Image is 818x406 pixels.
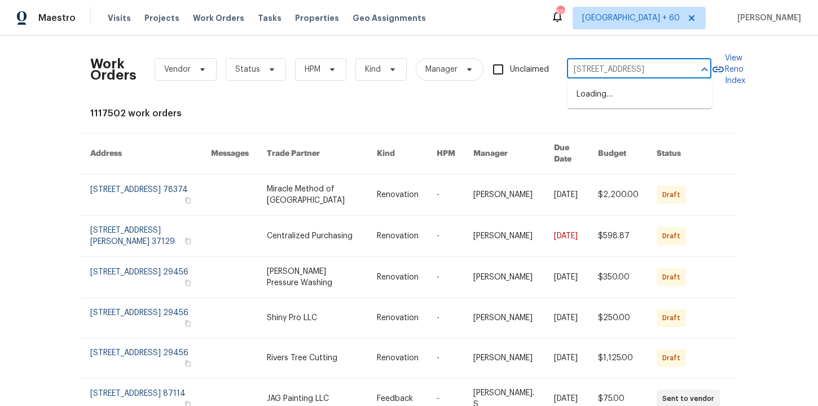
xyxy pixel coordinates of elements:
[183,195,193,206] button: Copy Address
[258,257,368,298] td: [PERSON_NAME] Pressure Washing
[183,359,193,369] button: Copy Address
[202,133,258,174] th: Messages
[368,133,428,174] th: Kind
[258,174,368,216] td: Miracle Method of [GEOGRAPHIC_DATA]
[258,133,368,174] th: Trade Partner
[425,64,458,75] span: Manager
[183,236,193,246] button: Copy Address
[556,7,564,18] div: 555
[258,14,282,22] span: Tasks
[368,298,428,338] td: Renovation
[510,64,549,76] span: Unclaimed
[258,338,368,378] td: Rivers Tree Cutting
[183,278,193,288] button: Copy Address
[193,12,244,24] span: Work Orders
[582,12,680,24] span: [GEOGRAPHIC_DATA] + 60
[733,12,801,24] span: [PERSON_NAME]
[90,58,137,81] h2: Work Orders
[697,62,713,77] button: Close
[144,12,179,24] span: Projects
[81,133,202,174] th: Address
[353,12,426,24] span: Geo Assignments
[464,257,545,298] td: [PERSON_NAME]
[428,298,464,338] td: -
[258,298,368,338] td: Shiny Pro LLC
[295,12,339,24] span: Properties
[428,174,464,216] td: -
[428,133,464,174] th: HPM
[183,318,193,329] button: Copy Address
[368,216,428,257] td: Renovation
[464,174,545,216] td: [PERSON_NAME]
[428,338,464,378] td: -
[38,12,76,24] span: Maestro
[368,257,428,298] td: Renovation
[568,81,712,108] div: Loading…
[464,298,545,338] td: [PERSON_NAME]
[164,64,191,75] span: Vendor
[108,12,131,24] span: Visits
[648,133,737,174] th: Status
[368,338,428,378] td: Renovation
[258,216,368,257] td: Centralized Purchasing
[464,216,545,257] td: [PERSON_NAME]
[368,174,428,216] td: Renovation
[365,64,381,75] span: Kind
[235,64,260,75] span: Status
[464,338,545,378] td: [PERSON_NAME]
[90,108,728,119] div: 1117502 work orders
[464,133,545,174] th: Manager
[567,61,680,78] input: Enter in an address
[589,133,648,174] th: Budget
[428,216,464,257] td: -
[545,133,589,174] th: Due Date
[711,53,745,86] a: View Reno Index
[305,64,320,75] span: HPM
[428,257,464,298] td: -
